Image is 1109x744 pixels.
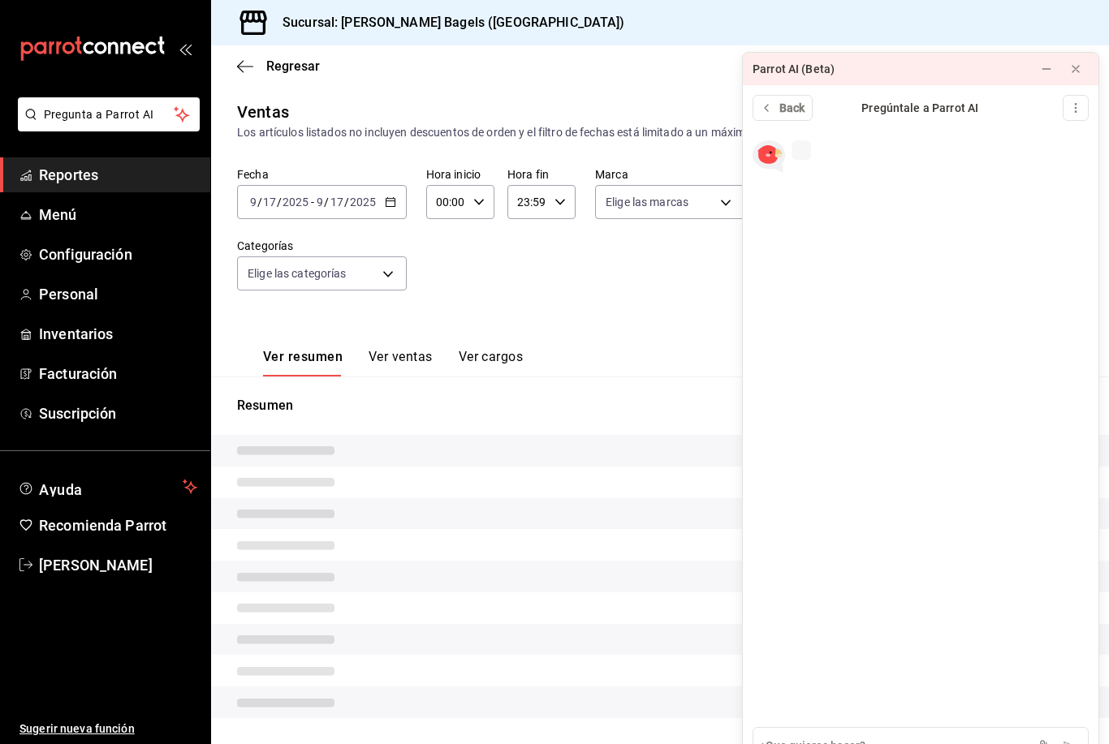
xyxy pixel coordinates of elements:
[270,13,625,32] h3: Sucursal: [PERSON_NAME] Bagels ([GEOGRAPHIC_DATA])
[262,196,277,209] input: --
[753,95,813,121] button: Back
[263,349,343,376] button: Ver resumen
[507,169,576,180] label: Hora fin
[237,396,1083,415] p: Resumen
[606,194,688,210] span: Elige las marcas
[344,196,349,209] span: /
[39,283,197,305] span: Personal
[330,196,344,209] input: --
[263,349,523,376] div: navigation tabs
[179,42,192,55] button: open_drawer_menu
[237,124,1083,141] div: Los artículos listados no incluyen descuentos de orden y el filtro de fechas está limitado a un m...
[753,61,835,78] div: Parrot AI (Beta)
[595,169,744,180] label: Marca
[266,58,320,74] span: Regresar
[813,100,1028,117] div: Pregúntale a Parrot AI
[459,349,524,376] button: Ver cargos
[282,196,309,209] input: ----
[19,720,197,738] span: Sugerir nueva función
[39,514,197,536] span: Recomienda Parrot
[39,323,197,345] span: Inventarios
[39,402,197,424] span: Suscripción
[11,118,200,135] a: Pregunta a Parrot AI
[44,106,175,123] span: Pregunta a Parrot AI
[779,100,805,117] span: Back
[324,196,329,209] span: /
[277,196,282,209] span: /
[237,58,320,74] button: Regresar
[249,196,257,209] input: --
[237,240,407,252] label: Categorías
[316,196,324,209] input: --
[257,196,262,209] span: /
[248,265,347,282] span: Elige las categorías
[237,169,407,180] label: Fecha
[369,349,433,376] button: Ver ventas
[349,196,377,209] input: ----
[39,243,197,265] span: Configuración
[39,554,197,576] span: [PERSON_NAME]
[39,363,197,385] span: Facturación
[39,204,197,226] span: Menú
[18,97,200,131] button: Pregunta a Parrot AI
[39,164,197,186] span: Reportes
[39,477,176,497] span: Ayuda
[237,100,289,124] div: Ventas
[311,196,314,209] span: -
[426,169,494,180] label: Hora inicio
